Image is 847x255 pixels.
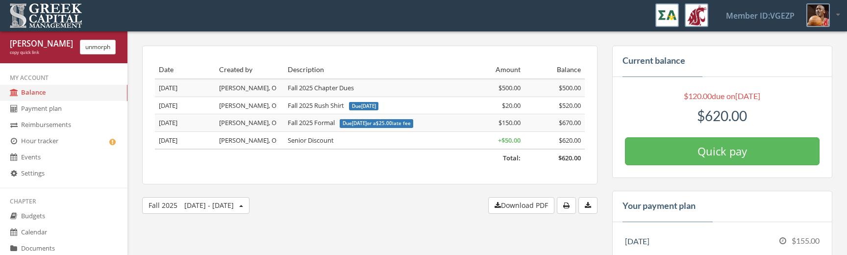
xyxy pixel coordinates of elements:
span: $500.00 [498,83,521,92]
span: [PERSON_NAME], O [219,118,276,127]
span: Due [340,119,414,128]
h4: Current balance [623,56,685,66]
span: Due [349,102,379,111]
td: [DATE] [155,114,215,132]
div: copy quick link [10,50,73,56]
span: [DATE] [361,103,376,109]
span: $20.00 [502,101,521,110]
span: $520.00 [559,101,581,110]
td: Total: [155,149,524,167]
span: or a late fee [367,120,411,127]
span: Fall 2025 Chapter Dues [288,83,354,92]
span: $120.00 [684,91,712,101]
span: Fall 2025 Formal [288,118,413,127]
span: $155.00 [792,236,820,245]
span: $25.00 [376,120,392,127]
span: Fall 2025 [149,201,234,210]
button: unmorph [80,40,116,54]
button: Download PDF [488,197,554,214]
td: [DATE] [155,97,215,114]
span: [PERSON_NAME], O [219,136,276,145]
div: Date [159,65,211,75]
span: + $50.00 [498,136,521,145]
span: Senior Discount [288,136,334,145]
div: Amount [468,65,521,75]
div: Balance [528,65,581,75]
span: $620.00 [558,153,581,162]
h6: [DATE] [625,237,820,246]
div: [PERSON_NAME] Jordan [10,38,73,50]
button: Quick pay [625,137,820,165]
h4: Your payment plan [623,201,696,211]
a: Member ID: VGEZP [714,0,806,31]
span: $150.00 [498,118,521,127]
span: $500.00 [559,83,581,92]
div: Description [288,65,460,75]
span: Fall 2025 Rush Shirt [288,101,378,110]
span: $620.00 [697,107,747,124]
span: [DATE] [352,120,367,127]
button: Fall 2025[DATE] - [DATE] [142,197,249,214]
span: $670.00 [559,118,581,127]
td: [DATE] [155,79,215,97]
span: [DATE] - [DATE] [184,201,234,210]
span: [PERSON_NAME], O [219,101,276,110]
span: $620.00 [559,136,581,145]
div: Created by [219,65,280,75]
h5: due on [DATE] [625,92,820,101]
span: [PERSON_NAME], O [219,83,276,92]
td: [DATE] [155,131,215,149]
